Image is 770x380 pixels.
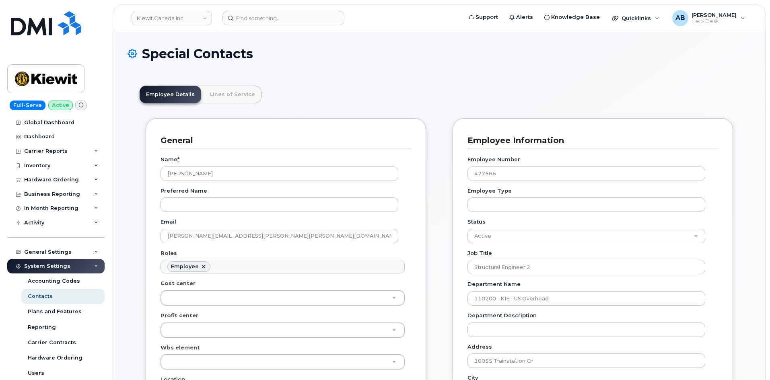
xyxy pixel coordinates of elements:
[204,86,261,103] a: Lines of Service
[161,279,196,287] label: Cost center
[140,86,201,103] a: Employee Details
[161,344,200,351] label: Wbs element
[171,263,199,270] div: Employee
[467,280,521,288] label: Department Name
[161,218,176,226] label: Email
[161,156,179,163] label: Name
[161,135,405,146] h3: General
[177,156,179,162] abbr: required
[467,218,486,226] label: Status
[467,187,512,195] label: Employee Type
[467,249,492,257] label: Job Title
[467,312,537,319] label: Department Description
[467,343,492,351] label: Address
[161,249,177,257] label: Roles
[467,135,712,146] h3: Employee Information
[161,187,207,195] label: Preferred Name
[467,156,520,163] label: Employee Number
[161,312,198,319] label: Profit center
[128,47,751,61] h1: Special Contacts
